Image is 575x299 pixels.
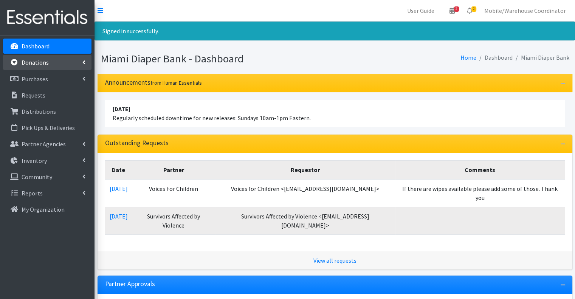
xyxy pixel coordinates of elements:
p: Donations [22,59,49,66]
a: User Guide [401,3,440,18]
span: 2 [471,6,476,12]
td: Voices for Children <[EMAIL_ADDRESS][DOMAIN_NAME]> [215,179,395,207]
p: Distributions [22,108,56,115]
p: Inventory [22,157,47,164]
h3: Partner Approvals [105,280,155,288]
a: Community [3,169,91,184]
a: View all requests [313,257,356,264]
li: Dashboard [476,52,513,63]
strong: [DATE] [113,105,130,113]
h3: Outstanding Requests [105,139,169,147]
li: Miami Diaper Bank [513,52,569,63]
p: Requests [22,91,45,99]
li: Regularly scheduled downtime for new releases: Sundays 10am-1pm Eastern. [105,100,565,127]
a: Dashboard [3,39,91,54]
a: Inventory [3,153,91,168]
p: Pick Ups & Deliveries [22,124,75,132]
a: Reports [3,186,91,201]
a: Home [460,54,476,61]
a: 2 [461,3,478,18]
div: Signed in successfully. [95,22,575,40]
p: Reports [22,189,43,197]
a: Donations [3,55,91,70]
td: Survivors Affected by Violence [132,207,215,234]
a: Requests [3,88,91,103]
p: Purchases [22,75,48,83]
a: 2 [443,3,461,18]
a: [DATE] [110,212,128,220]
th: Date [105,160,132,179]
p: Partner Agencies [22,140,66,148]
td: If there are wipes available please add some of those. Thank you [395,179,565,207]
small: from Human Essentials [150,79,202,86]
a: Partner Agencies [3,136,91,152]
th: Partner [132,160,215,179]
p: My Organization [22,206,65,213]
a: [DATE] [110,185,128,192]
a: My Organization [3,202,91,217]
span: 2 [454,6,459,12]
th: Requestor [215,160,395,179]
a: Mobile/Warehouse Coordinator [478,3,572,18]
a: Distributions [3,104,91,119]
td: Voices For Children [132,179,215,207]
img: HumanEssentials [3,5,91,30]
p: Community [22,173,52,181]
td: Survivors Affected by Violence <[EMAIL_ADDRESS][DOMAIN_NAME]> [215,207,395,234]
h3: Announcements [105,79,202,87]
h1: Miami Diaper Bank - Dashboard [101,52,332,65]
p: Dashboard [22,42,50,50]
a: Purchases [3,71,91,87]
a: Pick Ups & Deliveries [3,120,91,135]
th: Comments [395,160,565,179]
